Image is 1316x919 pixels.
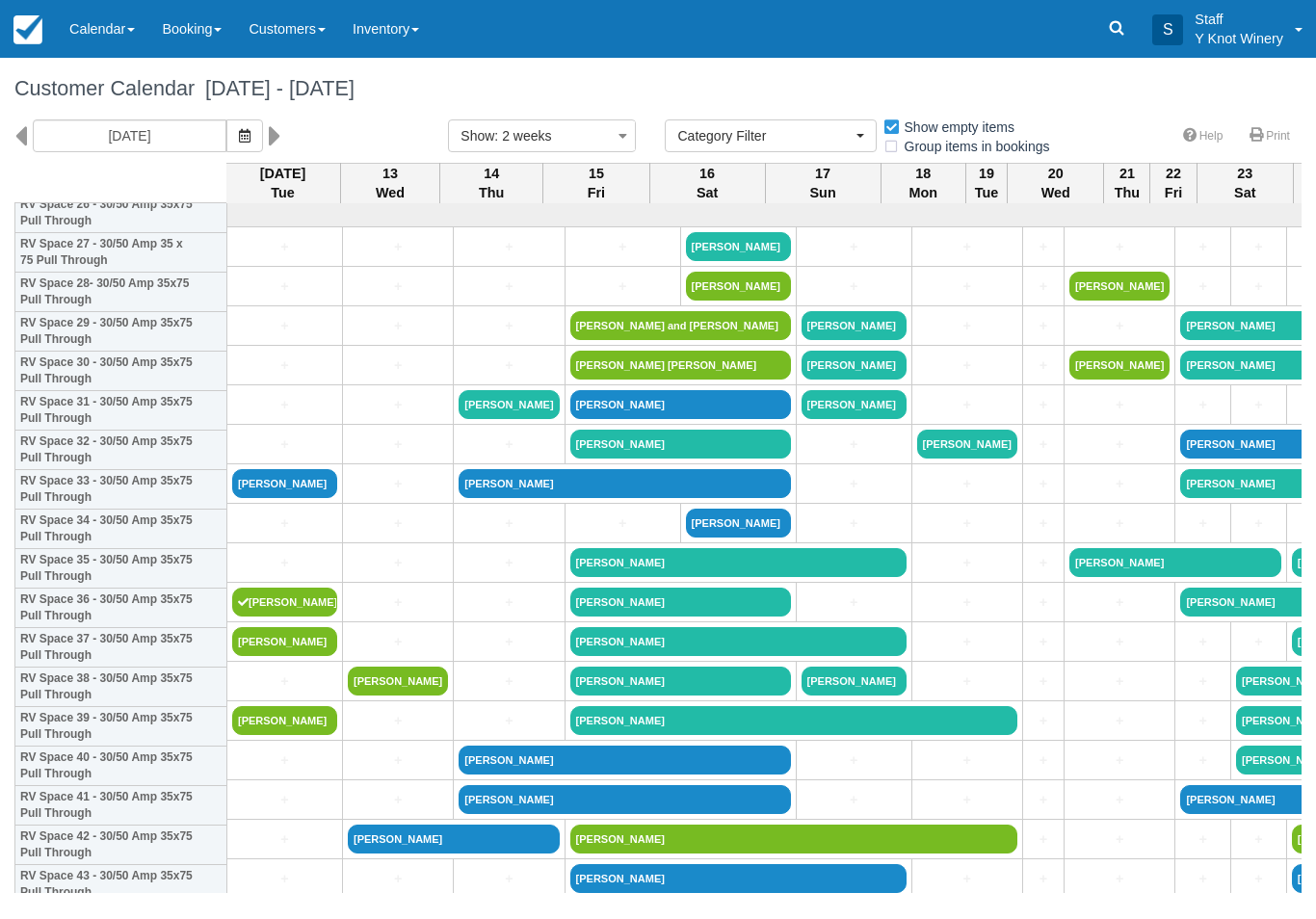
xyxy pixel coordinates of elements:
[15,352,227,391] th: RV Space 30 - 30/50 Amp 35x75 Pull Through
[15,431,227,470] th: RV Space 32 - 30/50 Amp 35x75 Pull Through
[917,474,1017,494] a: +
[570,588,791,617] a: [PERSON_NAME]
[882,113,1027,142] label: Show empty items
[459,355,559,376] a: +
[917,237,1017,257] a: +
[802,237,907,257] a: +
[1028,316,1059,336] a: +
[802,513,907,534] a: +
[348,395,448,415] a: +
[570,864,907,893] a: [PERSON_NAME]
[232,553,337,573] a: +
[232,869,337,889] a: +
[802,351,907,380] a: [PERSON_NAME]
[459,237,559,257] a: +
[1180,395,1225,415] a: +
[348,592,448,613] a: +
[459,276,559,297] a: +
[1180,869,1225,889] a: +
[570,667,791,696] a: [PERSON_NAME]
[917,632,1017,652] a: +
[1028,671,1059,692] a: +
[232,671,337,692] a: +
[686,272,791,301] a: [PERSON_NAME]
[1236,513,1281,534] a: +
[802,390,907,419] a: [PERSON_NAME]
[1028,513,1059,534] a: +
[14,77,1302,100] h1: Customer Calendar
[1195,29,1283,48] p: Y Knot Winery
[1171,122,1235,150] a: Help
[15,194,227,233] th: RV Space 26 - 30/50 Amp 35x75 Pull Through
[459,785,790,814] a: [PERSON_NAME]
[1028,474,1059,494] a: +
[459,513,559,534] a: +
[1028,355,1059,376] a: +
[917,276,1017,297] a: +
[1069,474,1170,494] a: +
[15,786,227,826] th: RV Space 41 - 30/50 Amp 35x75 Pull Through
[15,549,227,589] th: RV Space 35 - 30/50 Amp 35x75 Pull Through
[1028,434,1059,455] a: +
[15,707,227,747] th: RV Space 39 - 30/50 Amp 35x75 Pull Through
[802,592,907,613] a: +
[15,391,227,431] th: RV Space 31 - 30/50 Amp 35x75 Pull Through
[1008,163,1104,203] th: 20 Wed
[440,163,543,203] th: 14 Thu
[802,667,907,696] a: [PERSON_NAME]
[348,553,448,573] a: +
[570,237,675,257] a: +
[570,390,791,419] a: [PERSON_NAME]
[570,706,1017,735] a: [PERSON_NAME]
[802,434,907,455] a: +
[1028,829,1059,850] a: +
[348,825,560,853] a: [PERSON_NAME]
[1236,276,1281,297] a: +
[686,232,791,261] a: [PERSON_NAME]
[570,548,907,577] a: [PERSON_NAME]
[965,163,1007,203] th: 19 Tue
[1028,790,1059,810] a: +
[459,553,559,573] a: +
[917,869,1017,889] a: +
[917,513,1017,534] a: +
[15,510,227,549] th: RV Space 34 - 30/50 Amp 35x75 Pull Through
[1069,790,1170,810] a: +
[232,395,337,415] a: +
[459,711,559,731] a: +
[232,513,337,534] a: +
[1069,750,1170,771] a: +
[917,790,1017,810] a: +
[1069,592,1170,613] a: +
[348,237,448,257] a: +
[570,430,791,459] a: [PERSON_NAME]
[1069,671,1170,692] a: +
[1069,395,1170,415] a: +
[1236,869,1281,889] a: +
[1236,829,1281,850] a: +
[1180,829,1225,850] a: +
[1195,10,1283,29] p: Staff
[459,434,559,455] a: +
[1028,869,1059,889] a: +
[348,276,448,297] a: +
[459,671,559,692] a: +
[348,790,448,810] a: +
[348,750,448,771] a: +
[348,632,448,652] a: +
[15,747,227,786] th: RV Space 40 - 30/50 Amp 35x75 Pull Through
[1028,632,1059,652] a: +
[232,706,337,735] a: [PERSON_NAME]
[15,628,227,668] th: RV Space 37 - 30/50 Amp 35x75 Pull Through
[13,15,42,44] img: checkfront-main-nav-mini-logo.png
[1069,316,1170,336] a: +
[15,865,227,905] th: RV Space 43 - 30/50 Amp 35x75 Pull Through
[1236,237,1281,257] a: +
[15,233,227,273] th: RV Space 27 - 30/50 Amp 35 x 75 Pull Through
[1028,276,1059,297] a: +
[1069,829,1170,850] a: +
[459,746,790,775] a: [PERSON_NAME]
[195,76,355,100] span: [DATE] - [DATE]
[348,434,448,455] a: +
[232,588,337,617] a: [PERSON_NAME]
